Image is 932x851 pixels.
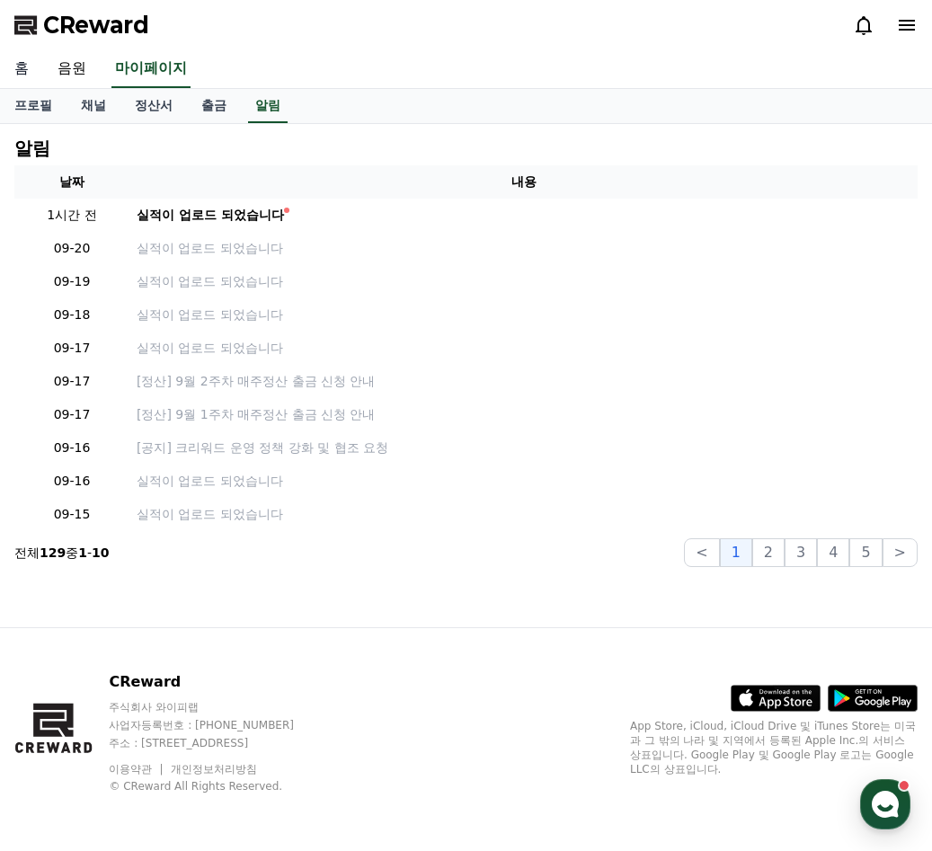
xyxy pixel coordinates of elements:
button: 3 [785,538,817,567]
p: 09-15 [22,505,122,524]
a: 대화 [119,570,232,615]
strong: 10 [92,545,109,560]
a: 실적이 업로드 되었습니다 [137,472,910,491]
h4: 알림 [14,138,50,158]
a: 음원 [43,50,101,88]
p: 전체 중 - [14,544,110,562]
div: 실적이 업로드 되었습니다 [137,206,284,225]
strong: 1 [78,545,87,560]
strong: 129 [40,545,66,560]
a: 이용약관 [109,763,165,776]
a: 실적이 업로드 되었습니다 [137,505,910,524]
a: 출금 [187,89,241,123]
p: 09-20 [22,239,122,258]
a: [공지] 크리워드 운영 정책 강화 및 협조 요청 [137,439,910,457]
a: 개인정보처리방침 [171,763,257,776]
p: CReward [109,671,328,693]
span: 홈 [57,597,67,611]
a: [정산] 9월 1주차 매주정산 출금 신청 안내 [137,405,910,424]
a: 실적이 업로드 되었습니다 [137,239,910,258]
button: 1 [720,538,752,567]
span: 설정 [278,597,299,611]
button: 4 [817,538,849,567]
th: 내용 [129,165,918,199]
a: 채널 [67,89,120,123]
a: 설정 [232,570,345,615]
th: 날짜 [14,165,129,199]
p: 09-17 [22,405,122,424]
p: 사업자등록번호 : [PHONE_NUMBER] [109,718,328,732]
button: 5 [849,538,882,567]
a: 알림 [248,89,288,123]
a: 실적이 업로드 되었습니다 [137,306,910,324]
p: 주소 : [STREET_ADDRESS] [109,736,328,750]
a: CReward [14,11,149,40]
a: 실적이 업로드 되었습니다 [137,206,910,225]
p: © CReward All Rights Reserved. [109,779,328,793]
p: 09-17 [22,339,122,358]
a: 마이페이지 [111,50,191,88]
span: CReward [43,11,149,40]
p: 09-19 [22,272,122,291]
button: > [883,538,918,567]
a: 실적이 업로드 되었습니다 [137,339,910,358]
a: 실적이 업로드 되었습니다 [137,272,910,291]
p: 09-17 [22,372,122,391]
a: [정산] 9월 2주차 매주정산 출금 신청 안내 [137,372,910,391]
span: 대화 [164,598,186,612]
p: 09-16 [22,439,122,457]
p: 주식회사 와이피랩 [109,700,328,714]
a: 정산서 [120,89,187,123]
p: 1시간 전 [22,206,122,225]
p: 09-18 [22,306,122,324]
a: 홈 [5,570,119,615]
p: 09-16 [22,472,122,491]
button: < [684,538,719,567]
button: 2 [752,538,785,567]
p: App Store, iCloud, iCloud Drive 및 iTunes Store는 미국과 그 밖의 나라 및 지역에서 등록된 Apple Inc.의 서비스 상표입니다. Goo... [630,719,918,776]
